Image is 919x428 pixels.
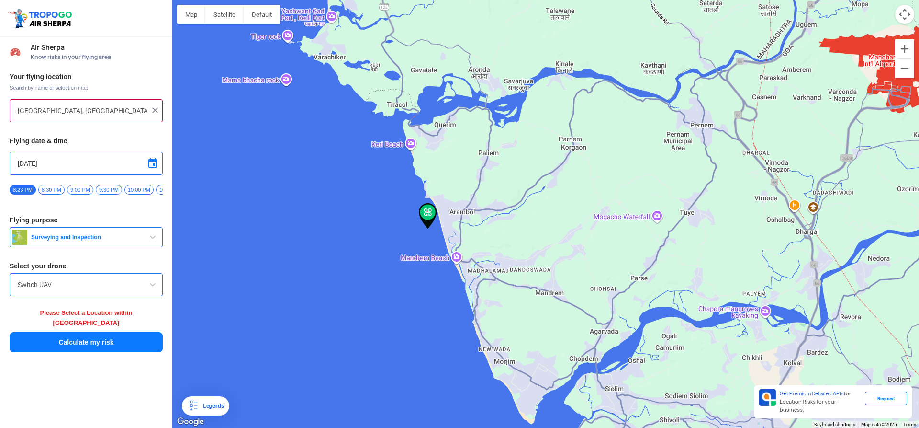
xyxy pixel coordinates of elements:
button: Map camera controls [895,5,914,24]
span: Map data ©2025 [861,422,897,427]
img: Google [175,416,206,428]
input: Search by name or Brand [18,279,155,290]
input: Search your flying location [18,105,147,116]
button: Zoom out [895,59,914,78]
span: 10:00 PM [124,185,154,195]
span: Get Premium Detailed APIs [780,390,844,397]
span: 9:00 PM [67,185,93,195]
h3: Your flying location [10,73,163,80]
button: Show satellite imagery [205,5,244,24]
button: Surveying and Inspection [10,227,163,247]
span: 8:30 PM [38,185,65,195]
span: Surveying and Inspection [27,233,147,241]
span: 10:30 PM [156,185,185,195]
input: Select Date [18,158,155,169]
div: for Location Risks for your business. [776,389,865,415]
button: Calculate my risk [10,332,163,352]
img: Risk Scores [10,46,21,58]
img: ic_tgdronemaps.svg [7,7,75,29]
span: Know risks in your flying area [31,53,163,61]
div: Legends [199,400,224,412]
a: Open this area in Google Maps (opens a new window) [175,416,206,428]
span: 8:23 PM [10,185,36,195]
h3: Flying purpose [10,217,163,223]
span: Air Sherpa [31,44,163,51]
span: Search by name or select on map [10,84,163,92]
div: Request [865,392,907,405]
img: ic_close.png [150,105,160,115]
a: Terms [903,422,916,427]
h3: Flying date & time [10,138,163,144]
span: 9:30 PM [96,185,122,195]
img: Legends [188,400,199,412]
h3: Select your drone [10,263,163,269]
span: Please Select a Location within [GEOGRAPHIC_DATA] [40,309,133,326]
button: Show street map [177,5,205,24]
img: survey.png [12,230,27,245]
button: Keyboard shortcuts [814,421,855,428]
img: Premium APIs [759,389,776,406]
button: Zoom in [895,39,914,58]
